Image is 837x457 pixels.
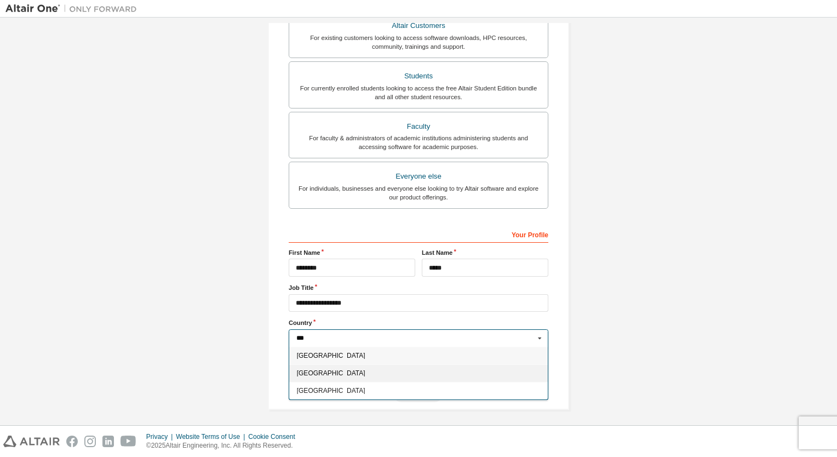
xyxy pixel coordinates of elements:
div: Students [296,68,541,84]
img: Altair One [5,3,142,14]
label: Last Name [422,248,548,257]
img: altair_logo.svg [3,436,60,447]
div: For individuals, businesses and everyone else looking to try Altair software and explore our prod... [296,184,541,202]
div: Faculty [296,119,541,134]
label: First Name [289,248,415,257]
div: Altair Customers [296,18,541,33]
img: youtube.svg [121,436,136,447]
div: For currently enrolled students looking to access the free Altair Student Edition bundle and all ... [296,84,541,101]
div: Privacy [146,432,176,441]
img: instagram.svg [84,436,96,447]
div: Your Profile [289,225,548,243]
div: Everyone else [296,169,541,184]
img: linkedin.svg [102,436,114,447]
div: For faculty & administrators of academic institutions administering students and accessing softwa... [296,134,541,151]
div: Cookie Consent [248,432,301,441]
img: facebook.svg [66,436,78,447]
span: [GEOGRAPHIC_DATA] [297,352,541,359]
label: Country [289,318,548,327]
span: [GEOGRAPHIC_DATA] [297,387,541,394]
div: Website Terms of Use [176,432,248,441]
p: © 2025 Altair Engineering, Inc. All Rights Reserved. [146,441,302,450]
div: For existing customers looking to access software downloads, HPC resources, community, trainings ... [296,33,541,51]
span: [GEOGRAPHIC_DATA] [297,370,541,376]
label: Job Title [289,283,548,292]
